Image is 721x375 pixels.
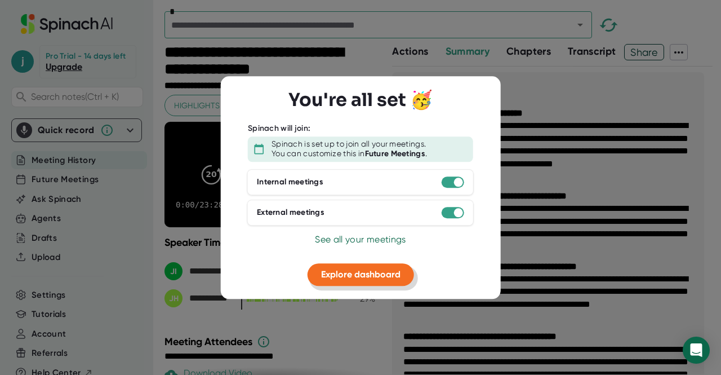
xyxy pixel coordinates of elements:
[308,263,414,286] button: Explore dashboard
[257,208,324,218] div: External meetings
[272,149,427,159] div: You can customize this in .
[321,269,400,280] span: Explore dashboard
[315,234,406,245] span: See all your meetings
[257,177,323,187] div: Internal meetings
[272,139,426,149] div: Spinach is set up to join all your meetings.
[315,233,406,246] button: See all your meetings
[288,89,433,111] h3: You're all set 🥳
[365,149,426,158] b: Future Meetings
[683,337,710,364] div: Open Intercom Messenger
[248,123,310,134] div: Spinach will join:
